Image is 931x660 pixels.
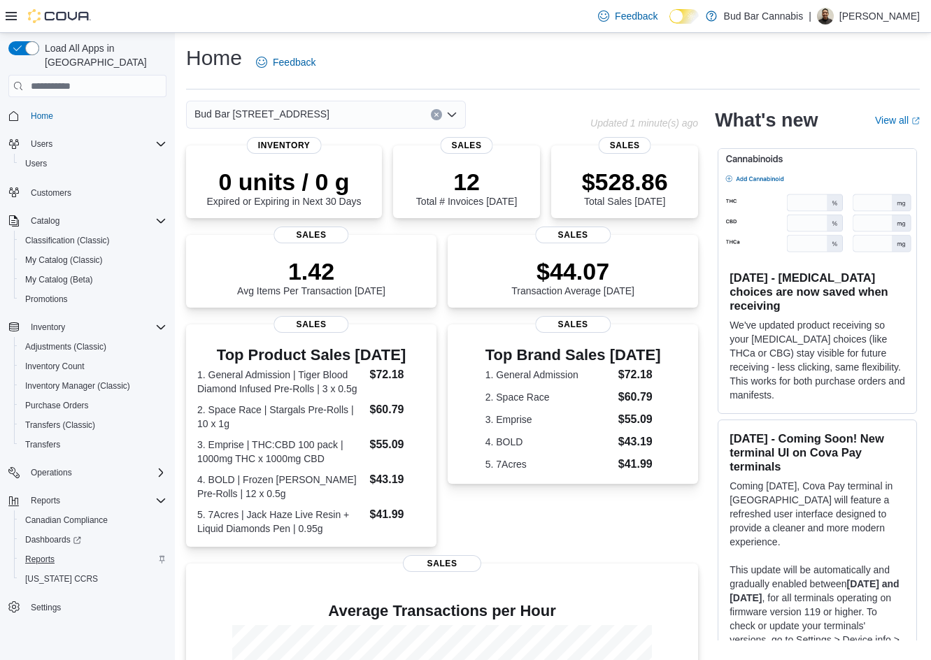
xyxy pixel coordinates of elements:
span: Customers [25,183,166,201]
span: Home [25,107,166,124]
button: Users [3,134,172,154]
span: Adjustments (Classic) [25,341,106,352]
button: Users [14,154,172,173]
h2: What's new [715,109,818,131]
dt: 1. General Admission [485,368,613,382]
span: Users [20,155,166,172]
button: Customers [3,182,172,202]
dt: 2. Space Race [485,390,613,404]
span: Washington CCRS [20,571,166,587]
span: Inventory Count [25,361,85,372]
button: Reports [25,492,66,509]
span: Promotions [25,294,68,305]
button: Purchase Orders [14,396,172,415]
span: Reports [20,551,166,568]
button: [US_STATE] CCRS [14,569,172,589]
p: Coming [DATE], Cova Pay terminal in [GEOGRAPHIC_DATA] will feature a refreshed user interface des... [730,479,905,549]
a: Feedback [592,2,663,30]
a: Dashboards [20,531,87,548]
a: [US_STATE] CCRS [20,571,104,587]
span: Users [31,138,52,150]
button: Reports [14,550,172,569]
div: Transaction Average [DATE] [511,257,634,296]
span: My Catalog (Classic) [25,254,103,266]
span: Purchase Orders [25,400,89,411]
span: Operations [31,467,72,478]
span: Inventory [247,137,322,154]
span: Bud Bar [STREET_ADDRESS] [194,106,329,122]
a: My Catalog (Beta) [20,271,99,288]
span: Customers [31,187,71,199]
h3: Top Product Sales [DATE] [197,347,425,364]
a: Dashboards [14,530,172,550]
div: Avg Items Per Transaction [DATE] [237,257,385,296]
a: My Catalog (Classic) [20,252,108,268]
dd: $43.19 [618,433,661,450]
span: Canadian Compliance [20,512,166,529]
img: Cova [28,9,91,23]
input: Dark Mode [669,9,699,24]
span: My Catalog (Beta) [20,271,166,288]
dd: $41.99 [618,456,661,473]
span: Sales [273,316,348,333]
span: Feedback [273,55,315,69]
button: Canadian Compliance [14,510,172,530]
svg: External link [911,117,920,125]
nav: Complex example [8,100,166,654]
dd: $55.09 [618,411,661,428]
span: Purchase Orders [20,397,166,414]
span: Inventory Count [20,358,166,375]
span: Users [25,158,47,169]
span: Sales [273,227,348,243]
dt: 4. BOLD | Frozen [PERSON_NAME] Pre-Rolls | 12 x 0.5g [197,473,364,501]
dd: $72.18 [370,366,426,383]
p: $44.07 [511,257,634,285]
dd: $60.79 [618,389,661,406]
span: Transfers (Classic) [25,419,95,431]
span: Users [25,136,166,152]
dd: $43.19 [370,471,426,488]
a: View allExternal link [875,115,920,126]
span: Operations [25,464,166,481]
button: Clear input [431,109,442,120]
div: Total # Invoices [DATE] [416,168,517,207]
dt: 3. Emprise [485,412,613,426]
dt: 4. BOLD [485,435,613,449]
a: Canadian Compliance [20,512,113,529]
p: [PERSON_NAME] [839,8,920,24]
a: Users [20,155,52,172]
button: Users [25,136,58,152]
span: Settings [31,602,61,613]
a: Reports [20,551,60,568]
a: Classification (Classic) [20,232,115,249]
dt: 1. General Admission | Tiger Blood Diamond Infused Pre-Rolls | 3 x 0.5g [197,368,364,396]
a: Promotions [20,291,73,308]
dd: $55.09 [370,436,426,453]
a: Inventory Count [20,358,90,375]
div: Eric C [817,8,834,24]
button: Transfers (Classic) [14,415,172,435]
p: $528.86 [582,168,668,196]
a: Transfers [20,436,66,453]
div: Expired or Expiring in Next 30 Days [207,168,362,207]
p: 0 units / 0 g [207,168,362,196]
button: My Catalog (Beta) [14,270,172,289]
button: Inventory Count [14,357,172,376]
dt: 3. Emprise | THC:CBD 100 pack | 1000mg THC x 1000mg CBD [197,438,364,466]
span: Transfers [20,436,166,453]
span: Dashboards [20,531,166,548]
button: Settings [3,597,172,617]
span: Dashboards [25,534,81,545]
span: Inventory [25,319,166,336]
dd: $41.99 [370,506,426,523]
button: Inventory Manager (Classic) [14,376,172,396]
a: Customers [25,185,77,201]
span: My Catalog (Classic) [20,252,166,268]
span: Inventory Manager (Classic) [20,378,166,394]
button: Promotions [14,289,172,309]
span: Reports [25,554,55,565]
button: Catalog [25,213,65,229]
button: My Catalog (Classic) [14,250,172,270]
a: Feedback [250,48,321,76]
